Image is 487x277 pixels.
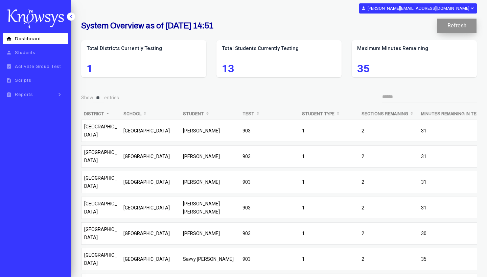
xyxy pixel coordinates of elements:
th: District: activate to sort column descending [81,108,121,120]
i: home [5,36,13,42]
p: 1 [302,127,356,135]
b: Test [242,111,254,116]
th: Sections Remaining: activate to sort column ascending [359,108,418,120]
p: 1 [302,178,356,186]
p: Savvy [PERSON_NAME] [183,255,237,263]
p: 1 [302,152,356,160]
p: 2 [362,127,416,135]
p: [GEOGRAPHIC_DATA] [84,123,118,139]
select: Showentries [93,93,104,102]
p: 1 [302,204,356,212]
p: 1 [302,255,356,263]
p: 903 [242,127,297,135]
b: System Overview as of [DATE] 14:51 [81,21,213,30]
p: 35 [421,255,482,263]
p: [GEOGRAPHIC_DATA] [123,229,178,237]
b: Minutes Remaining in Test [421,111,483,116]
i: expand_more [469,5,474,11]
p: [GEOGRAPHIC_DATA] [123,152,178,160]
span: 35 [357,65,471,73]
span: 13 [222,65,336,73]
p: 31 [421,204,482,212]
span: Scripts [15,78,31,83]
p: 903 [242,152,297,160]
p: [PERSON_NAME] [183,127,237,135]
th: Student: activate to sort column ascending [180,108,240,120]
th: School: activate to sort column ascending [121,108,180,120]
b: Student Type [302,111,334,116]
b: Student [183,111,204,116]
p: [GEOGRAPHIC_DATA] [84,200,118,216]
span: Dashboard [15,36,41,41]
p: [PERSON_NAME] [PERSON_NAME] [183,200,237,216]
button: Refresh [437,19,477,33]
p: [GEOGRAPHIC_DATA] [84,251,118,267]
span: Activate Group Test [15,64,61,69]
th: Minutes Remaining in Test: activate to sort column ascending [418,108,485,120]
i: assignment_turned_in [5,64,13,69]
p: [GEOGRAPHIC_DATA] [84,225,118,242]
label: Maximum Minutes Remaining [357,45,471,52]
th: Test: activate to sort column ascending [240,108,299,120]
i: person [5,50,13,55]
i: person [361,6,366,10]
p: 903 [242,255,297,263]
i: keyboard_arrow_left [68,13,74,20]
p: [GEOGRAPHIC_DATA] [123,178,178,186]
p: [GEOGRAPHIC_DATA] [123,127,178,135]
p: 903 [242,178,297,186]
p: [GEOGRAPHIC_DATA] [84,148,118,165]
b: Sections Remaining [362,111,408,116]
b: School [123,111,141,116]
p: 31 [421,127,482,135]
i: description [5,77,13,83]
p: [GEOGRAPHIC_DATA] [123,255,178,263]
p: 2 [362,152,416,160]
p: [PERSON_NAME] [183,152,237,160]
p: [PERSON_NAME] [183,178,237,186]
p: 903 [242,229,297,237]
p: 2 [362,178,416,186]
i: assignment [5,92,13,98]
th: Student Type: activate to sort column ascending [299,108,359,120]
b: District [84,111,104,116]
label: Total Students Currently Testing [222,45,336,52]
label: Total Districts Currently Testing [87,45,201,52]
p: 31 [421,152,482,160]
p: 30 [421,229,482,237]
p: 903 [242,204,297,212]
p: [PERSON_NAME] [183,229,237,237]
b: [PERSON_NAME][EMAIL_ADDRESS][DOMAIN_NAME] [368,6,469,11]
label: Show entries [81,93,119,102]
span: Students [15,50,36,55]
p: [GEOGRAPHIC_DATA] [84,174,118,190]
p: 2 [362,229,416,237]
p: 31 [421,178,482,186]
p: 1 [302,229,356,237]
i: keyboard_arrow_right [54,91,65,98]
p: 2 [362,204,416,212]
span: 1 [87,65,201,73]
p: [GEOGRAPHIC_DATA] [123,204,178,212]
p: 2 [362,255,416,263]
span: Reports [15,92,33,97]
